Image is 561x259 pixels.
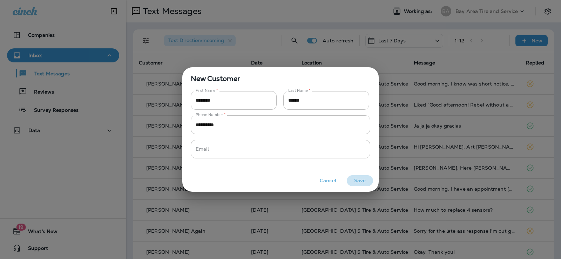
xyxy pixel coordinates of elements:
label: Last Name [288,88,310,93]
label: Phone Number [196,112,225,117]
span: New Customer [182,67,379,84]
button: Save [347,175,373,186]
label: First Name [196,88,218,93]
button: Cancel [315,175,341,186]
